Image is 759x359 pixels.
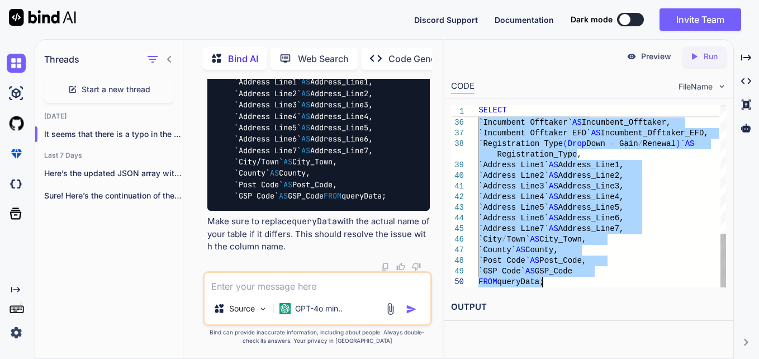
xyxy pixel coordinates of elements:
code: queryData [292,216,337,227]
div: 41 [451,181,464,192]
span: SELECT [478,106,506,115]
span: AS [549,192,558,201]
img: ai-studio [7,84,26,103]
span: 1 [451,106,464,117]
span: `City [478,235,502,244]
span: Incumbent_Offtaker, [582,118,671,127]
span: AS [572,118,582,127]
img: Pick Models [258,304,268,314]
div: 38 [451,139,464,149]
span: Address_Line7, [558,224,624,233]
span: AS [525,267,535,276]
span: Town` [507,235,530,244]
p: Bind can provide inaccurate information, including about people. Always double-check its answers.... [203,328,433,345]
p: Source [229,303,255,314]
span: / [502,235,506,244]
span: AS [530,256,540,265]
span: `Address Line3` [478,182,549,191]
span: City_Town, [540,235,587,244]
div: CODE [451,80,475,93]
p: Here’s the updated JSON array with the... [44,168,183,179]
span: `Registration Type [478,139,563,148]
span: `Address Line7` [478,224,549,233]
span: Incumbent_Offtaker_EFD, [601,129,709,138]
span: `Incumbent Offtaker EFD` [478,129,591,138]
h2: Last 7 Days [35,151,183,160]
div: 46 [451,234,464,245]
img: settings [7,323,26,342]
span: AS [549,203,558,212]
span: `MOP EFD` [478,107,521,116]
span: Address_Line1, [558,160,624,169]
span: Address_Line4, [558,192,624,201]
div: 42 [451,192,464,202]
p: Preview [641,51,671,62]
img: attachment [384,303,397,315]
span: FROM [324,191,341,201]
img: darkCloudIdeIcon [7,174,26,193]
span: AS [283,157,292,167]
p: Web Search [298,52,349,65]
span: AS [279,191,288,201]
span: Drop [568,139,587,148]
span: AS [549,160,558,169]
span: / [257,157,261,167]
span: AS [549,171,558,180]
img: Bind AI [9,9,76,26]
span: ) [676,139,680,148]
img: githubLight [7,114,26,133]
img: copy [381,262,390,271]
span: `County` [478,245,516,254]
span: Dark mode [571,14,613,25]
span: Start a new thread [82,84,150,95]
span: AS [301,77,310,87]
img: dislike [412,262,421,271]
span: Down – Gain [587,139,638,148]
span: `Address Line5` [478,203,549,212]
p: GPT-4o min.. [295,303,343,314]
span: queryData; [497,277,544,286]
span: Address_Line6, [558,214,624,223]
span: FileName [679,81,713,92]
span: Post_Code, [540,256,587,265]
span: `Incumbent Offtaker` [478,118,572,127]
span: AS [685,139,695,148]
span: Renewal [643,139,676,148]
span: County, [525,245,558,254]
button: Invite Team [660,8,741,31]
h2: [DATE] [35,112,183,121]
span: `GSP Code` [478,267,525,276]
img: preview [627,51,637,62]
div: 43 [451,202,464,213]
img: icon [406,304,417,315]
span: ( [563,139,568,148]
span: GSP_Code [535,267,572,276]
span: Registration_Type, [497,150,582,159]
span: AS [549,224,558,233]
span: AS [530,235,540,244]
button: Documentation [495,14,554,26]
span: / [638,139,643,148]
img: like [396,262,405,271]
div: 44 [451,213,464,224]
div: 49 [451,266,464,277]
p: Code Generator [388,52,456,65]
span: AS [521,107,530,116]
span: Address_Line5, [558,203,624,212]
img: premium [7,144,26,163]
h2: OUTPUT [444,294,733,320]
div: 39 [451,160,464,171]
img: chevron down [717,82,727,91]
img: chat [7,54,26,73]
span: `Address Line4` [478,192,549,201]
span: AS [301,122,310,133]
span: AS [516,245,526,254]
p: It seems that there is a typo in the col... [44,129,183,140]
img: GPT-4o mini [279,303,291,314]
span: AS [283,179,292,190]
span: Discord Support [414,15,478,25]
div: 37 [451,128,464,139]
span: `Address Line6` [478,214,549,223]
span: AS [301,100,310,110]
span: AS [301,88,310,98]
